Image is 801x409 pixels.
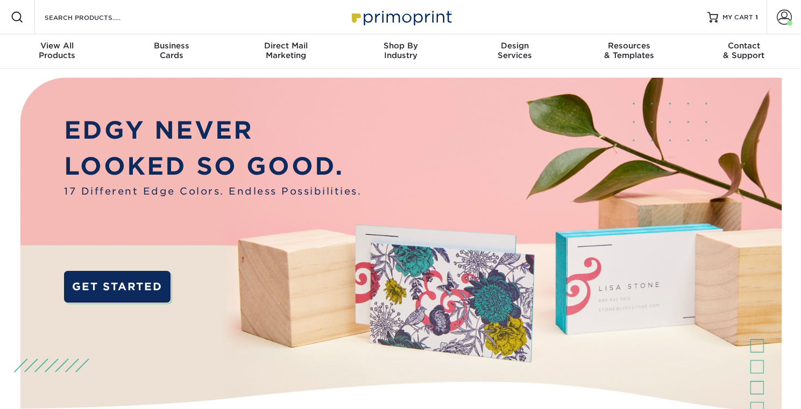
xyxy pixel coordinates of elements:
[347,5,455,28] img: Primoprint
[343,41,458,60] div: Industry
[458,41,572,60] div: Services
[572,41,687,60] div: & Templates
[115,41,229,51] span: Business
[64,112,361,148] p: EDGY NEVER
[64,184,361,199] span: 17 Different Edge Colors. Endless Possibilities.
[686,41,801,51] span: Contact
[115,34,229,69] a: BusinessCards
[64,148,361,184] p: LOOKED SO GOOD.
[115,41,229,60] div: Cards
[343,34,458,69] a: Shop ByIndustry
[343,41,458,51] span: Shop By
[64,271,171,303] a: GET STARTED
[572,41,687,51] span: Resources
[755,13,758,21] span: 1
[572,34,687,69] a: Resources& Templates
[229,41,343,51] span: Direct Mail
[458,41,572,51] span: Design
[722,13,753,22] span: MY CART
[229,34,343,69] a: Direct MailMarketing
[229,41,343,60] div: Marketing
[686,41,801,60] div: & Support
[458,34,572,69] a: DesignServices
[686,34,801,69] a: Contact& Support
[44,11,148,24] input: SEARCH PRODUCTS.....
